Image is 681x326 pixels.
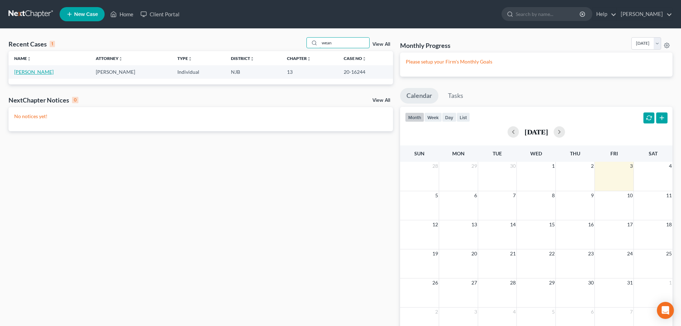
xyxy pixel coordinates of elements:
a: Calendar [400,88,438,104]
span: 24 [626,249,633,258]
div: Open Intercom Messenger [657,302,674,319]
input: Search by name... [320,38,369,48]
a: Nameunfold_more [14,56,31,61]
span: 4 [512,308,516,316]
span: 29 [471,162,478,170]
span: 28 [509,278,516,287]
span: 3 [474,308,478,316]
span: Wed [530,150,542,156]
span: 3 [629,162,633,170]
div: NextChapter Notices [9,96,78,104]
span: 20 [471,249,478,258]
span: Tue [493,150,502,156]
a: Attorneyunfold_more [96,56,123,61]
span: 13 [471,220,478,229]
a: Case Nounfold_more [344,56,366,61]
div: 1 [50,41,55,47]
h2: [DATE] [525,128,548,136]
a: Tasks [442,88,470,104]
span: 6 [474,191,478,200]
span: 2 [434,308,439,316]
span: 1 [668,278,672,287]
span: 7 [629,308,633,316]
button: list [456,112,470,122]
span: 30 [509,162,516,170]
span: 10 [626,191,633,200]
span: 25 [665,249,672,258]
span: 29 [548,278,555,287]
span: 2 [590,162,594,170]
span: 18 [665,220,672,229]
span: 17 [626,220,633,229]
i: unfold_more [250,57,254,61]
td: Individual [172,65,225,78]
span: Mon [452,150,465,156]
span: 7 [512,191,516,200]
a: Home [107,8,137,21]
a: [PERSON_NAME] [617,8,672,21]
div: 0 [72,97,78,103]
i: unfold_more [118,57,123,61]
span: 31 [626,278,633,287]
span: 14 [509,220,516,229]
span: 4 [668,162,672,170]
span: Sun [414,150,425,156]
button: week [424,112,442,122]
button: day [442,112,456,122]
span: 23 [587,249,594,258]
input: Search by name... [516,7,581,21]
span: Sat [649,150,658,156]
h3: Monthly Progress [400,41,450,50]
a: View All [372,42,390,47]
a: Districtunfold_more [231,56,254,61]
span: Thu [570,150,580,156]
span: 5 [551,308,555,316]
a: Client Portal [137,8,183,21]
span: 11 [665,191,672,200]
span: Fri [610,150,618,156]
a: [PERSON_NAME] [14,69,54,75]
div: Recent Cases [9,40,55,48]
span: 1 [551,162,555,170]
button: month [405,112,424,122]
span: 27 [471,278,478,287]
span: 21 [509,249,516,258]
span: 8 [551,191,555,200]
a: Typeunfold_more [177,56,192,61]
span: 16 [587,220,594,229]
i: unfold_more [27,57,31,61]
span: 9 [590,191,594,200]
span: 26 [432,278,439,287]
a: Help [593,8,616,21]
span: 12 [432,220,439,229]
span: 22 [548,249,555,258]
p: No notices yet! [14,113,387,120]
i: unfold_more [307,57,311,61]
a: View All [372,98,390,103]
a: Chapterunfold_more [287,56,311,61]
p: Please setup your Firm's Monthly Goals [406,58,667,65]
td: NJB [225,65,281,78]
td: 20-16244 [338,65,393,78]
td: [PERSON_NAME] [90,65,172,78]
span: 30 [587,278,594,287]
span: New Case [74,12,98,17]
span: 19 [432,249,439,258]
td: 13 [281,65,338,78]
i: unfold_more [188,57,192,61]
i: unfold_more [362,57,366,61]
span: 28 [432,162,439,170]
span: 6 [590,308,594,316]
span: 15 [548,220,555,229]
span: 5 [434,191,439,200]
